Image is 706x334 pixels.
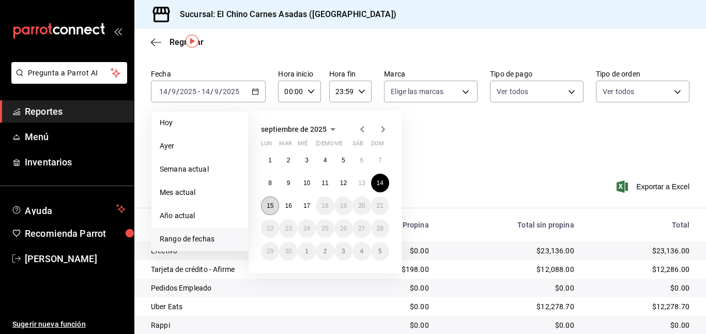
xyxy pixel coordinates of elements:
[171,87,176,96] input: --
[358,179,365,187] abbr: 13 de septiembre de 2025
[619,180,689,193] button: Exportar a Excel
[7,75,127,86] a: Pregunta a Parrot AI
[316,174,334,192] button: 11 de septiembre de 2025
[11,62,127,84] button: Pregunta a Parrot AI
[377,179,383,187] abbr: 14 de septiembre de 2025
[261,125,327,133] span: septiembre de 2025
[316,196,334,215] button: 18 de septiembre de 2025
[151,70,266,78] label: Fecha
[268,179,272,187] abbr: 8 de septiembre de 2025
[151,301,342,312] div: Uber Eats
[352,219,371,238] button: 27 de septiembre de 2025
[342,248,345,255] abbr: 3 de octubre de 2025
[186,35,198,48] img: Tooltip marker
[298,140,308,151] abbr: miércoles
[358,225,365,232] abbr: 27 de septiembre de 2025
[358,320,429,330] div: $0.00
[160,117,240,128] span: Hoy
[342,157,345,164] abbr: 5 de septiembre de 2025
[352,196,371,215] button: 20 de septiembre de 2025
[446,283,574,293] div: $0.00
[267,202,273,209] abbr: 15 de septiembre de 2025
[334,151,352,170] button: 5 de septiembre de 2025
[285,248,291,255] abbr: 30 de septiembre de 2025
[371,151,389,170] button: 7 de septiembre de 2025
[446,246,574,256] div: $23,136.00
[591,246,689,256] div: $23,136.00
[25,104,126,118] span: Reportes
[391,86,443,97] span: Elige las marcas
[12,319,126,330] span: Sugerir nueva función
[261,123,339,135] button: septiembre de 2025
[268,157,272,164] abbr: 1 de septiembre de 2025
[360,157,363,164] abbr: 6 de septiembre de 2025
[384,70,478,78] label: Marca
[287,179,290,187] abbr: 9 de septiembre de 2025
[298,242,316,261] button: 1 de octubre de 2025
[279,151,297,170] button: 2 de septiembre de 2025
[324,248,327,255] abbr: 2 de octubre de 2025
[603,86,634,97] span: Ver todos
[358,301,429,312] div: $0.00
[25,252,126,266] span: [PERSON_NAME]
[316,151,334,170] button: 4 de septiembre de 2025
[446,221,574,229] div: Total sin propina
[261,174,279,192] button: 8 de septiembre de 2025
[179,87,197,96] input: ----
[159,87,168,96] input: --
[214,87,219,96] input: --
[591,283,689,293] div: $0.00
[267,248,273,255] abbr: 29 de septiembre de 2025
[334,196,352,215] button: 19 de septiembre de 2025
[210,87,213,96] span: /
[497,86,528,97] span: Ver todos
[25,226,126,240] span: Recomienda Parrot
[28,68,111,79] span: Pregunta a Parrot AI
[25,203,112,215] span: Ayuda
[316,219,334,238] button: 25 de septiembre de 2025
[151,264,342,275] div: Tarjeta de crédito - Afirme
[305,248,309,255] abbr: 1 de octubre de 2025
[201,87,210,96] input: --
[360,248,363,255] abbr: 4 de octubre de 2025
[352,174,371,192] button: 13 de septiembre de 2025
[371,242,389,261] button: 5 de octubre de 2025
[170,37,204,47] span: Regresar
[446,264,574,275] div: $12,088.00
[303,202,310,209] abbr: 17 de septiembre de 2025
[352,242,371,261] button: 4 de octubre de 2025
[591,301,689,312] div: $12,278.70
[298,219,316,238] button: 24 de septiembre de 2025
[371,140,384,151] abbr: domingo
[305,157,309,164] abbr: 3 de septiembre de 2025
[303,179,310,187] abbr: 10 de septiembre de 2025
[25,130,126,144] span: Menú
[340,225,347,232] abbr: 26 de septiembre de 2025
[160,234,240,245] span: Rango de fechas
[591,320,689,330] div: $0.00
[261,196,279,215] button: 15 de septiembre de 2025
[371,174,389,192] button: 14 de septiembre de 2025
[279,219,297,238] button: 23 de septiembre de 2025
[168,87,171,96] span: /
[303,225,310,232] abbr: 24 de septiembre de 2025
[278,70,320,78] label: Hora inicio
[371,219,389,238] button: 28 de septiembre de 2025
[591,221,689,229] div: Total
[219,87,222,96] span: /
[151,320,342,330] div: Rappi
[279,196,297,215] button: 16 de septiembre de 2025
[358,202,365,209] abbr: 20 de septiembre de 2025
[352,140,363,151] abbr: sábado
[321,202,328,209] abbr: 18 de septiembre de 2025
[261,140,272,151] abbr: lunes
[446,301,574,312] div: $12,278.70
[287,157,290,164] abbr: 2 de septiembre de 2025
[329,70,372,78] label: Hora fin
[279,174,297,192] button: 9 de septiembre de 2025
[334,242,352,261] button: 3 de octubre de 2025
[377,225,383,232] abbr: 28 de septiembre de 2025
[377,202,383,209] abbr: 21 de septiembre de 2025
